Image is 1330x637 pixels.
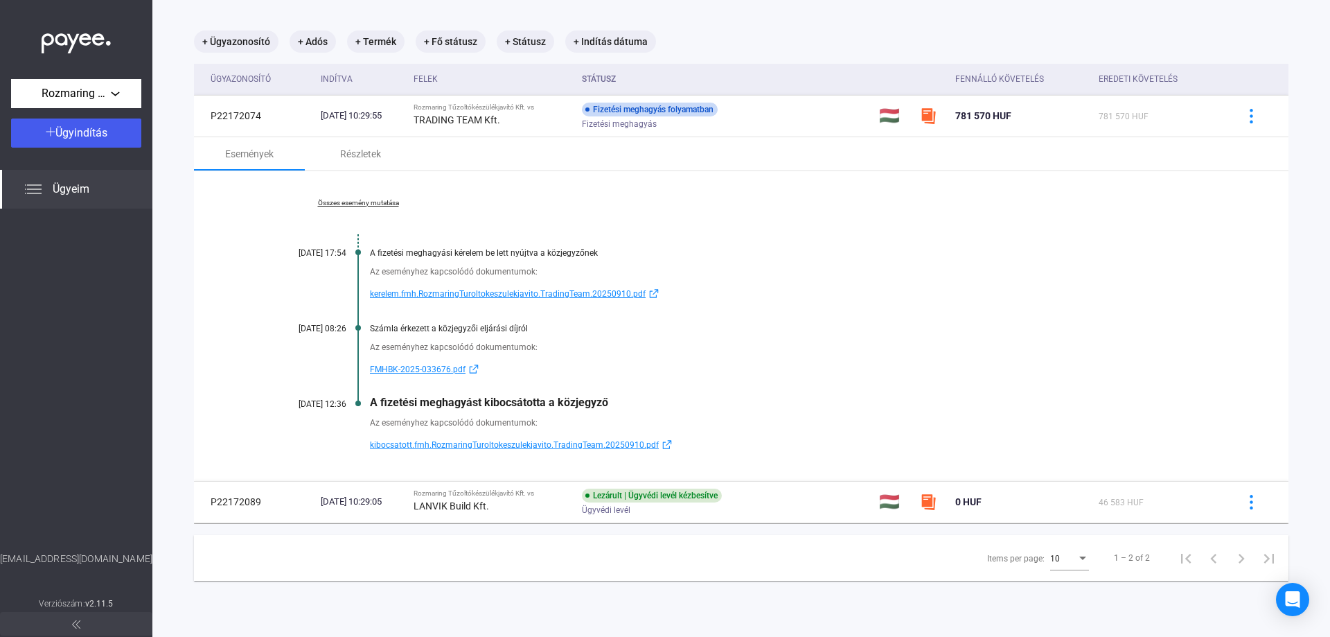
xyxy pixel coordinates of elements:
[874,95,914,137] td: 🇭🇺
[1255,544,1283,572] button: Last page
[1050,554,1060,564] span: 10
[1227,544,1255,572] button: Next page
[416,30,486,53] mat-chip: + Fő státusz
[414,500,489,512] strong: LANVIK Build Kft.
[321,109,402,123] div: [DATE] 10:29:55
[290,30,336,53] mat-chip: + Adós
[920,107,937,124] img: szamlazzhu-mini
[414,71,571,87] div: Felek
[25,181,42,198] img: list.svg
[370,396,1219,409] div: A fizetési meghagyást kibocsátotta a közjegyző
[1099,71,1178,87] div: Eredeti követelés
[194,95,315,137] td: P22172074
[347,30,405,53] mat-chip: + Termék
[11,79,141,108] button: Rozmaring Tűzoltókészülékjavító Kft.
[1099,112,1149,121] span: 781 570 HUF
[582,103,718,116] div: Fizetési meghagyás folyamatban
[646,288,662,299] img: external-link-blue
[370,324,1219,333] div: Számla érkezett a közjegyzői eljárási díjról
[1244,109,1259,123] img: more-blue
[370,286,1219,302] a: kerelem.fmh.RozmaringTuroltokeszulekjavito.TradingTeam.20250910.pdfexternal-link-blue
[987,550,1045,567] div: Items per page:
[565,30,656,53] mat-chip: + Indítás dátuma
[955,71,1044,87] div: Fennálló követelés
[414,103,571,112] div: Rozmaring Tűzoltókészülékjavító Kft. vs
[225,146,274,162] div: Események
[659,439,675,450] img: external-link-blue
[1236,487,1266,516] button: more-blue
[414,114,500,125] strong: TRADING TEAM Kft.
[46,127,55,137] img: plus-white.svg
[340,146,381,162] div: Részletek
[370,248,1219,258] div: A fizetési meghagyási kérelem be lett nyújtva a közjegyzőnek
[321,71,353,87] div: Indítva
[11,119,141,148] button: Ügyindítás
[263,324,346,333] div: [DATE] 08:26
[955,496,982,507] span: 0 HUF
[582,489,722,503] div: Lezárult | Ügyvédi levél kézbesítve
[1276,583,1309,616] div: Open Intercom Messenger
[414,489,571,498] div: Rozmaring Tűzoltókészülékjavító Kft. vs
[370,286,646,302] span: kerelem.fmh.RozmaringTuroltokeszulekjavito.TradingTeam.20250910.pdf
[194,30,278,53] mat-chip: + Ügyazonosító
[211,71,271,87] div: Ügyazonosító
[42,85,111,102] span: Rozmaring Tűzoltókészülékjavító Kft.
[85,599,114,609] strong: v2.11.5
[576,64,874,95] th: Státusz
[1200,544,1227,572] button: Previous page
[370,437,1219,453] a: kibocsatott.fmh.RozmaringTuroltokeszulekjavito.TradingTeam.20250910.pdfexternal-link-blue
[370,361,1219,378] a: FMHBK-2025-033676.pdfexternal-link-blue
[497,30,554,53] mat-chip: + Státusz
[1172,544,1200,572] button: First page
[874,481,914,523] td: 🇭🇺
[211,71,310,87] div: Ügyazonosító
[321,495,402,509] div: [DATE] 10:29:05
[582,502,630,518] span: Ügyvédi levél
[194,481,315,523] td: P22172089
[1099,71,1219,87] div: Eredeti követelés
[370,361,465,378] span: FMHBK-2025-033676.pdf
[370,340,1219,354] div: Az eseményhez kapcsolódó dokumentumok:
[1236,101,1266,130] button: more-blue
[263,248,346,258] div: [DATE] 17:54
[1050,550,1089,566] mat-select: Items per page:
[53,181,89,198] span: Ügyeim
[920,494,937,510] img: szamlazzhu-mini
[263,399,346,409] div: [DATE] 12:36
[955,110,1011,121] span: 781 570 HUF
[1099,498,1144,507] span: 46 583 HUF
[42,26,111,54] img: white-payee-white-dot.svg
[955,71,1088,87] div: Fennálló követelés
[370,437,659,453] span: kibocsatott.fmh.RozmaringTuroltokeszulekjavito.TradingTeam.20250910.pdf
[582,116,657,132] span: Fizetési meghagyás
[72,620,80,629] img: arrow-double-left-grey.svg
[1244,495,1259,509] img: more-blue
[370,265,1219,279] div: Az eseményhez kapcsolódó dokumentumok:
[263,199,453,207] a: Összes esemény mutatása
[321,71,402,87] div: Indítva
[465,364,482,374] img: external-link-blue
[1114,550,1150,566] div: 1 – 2 of 2
[55,126,107,139] span: Ügyindítás
[370,416,1219,430] div: Az eseményhez kapcsolódó dokumentumok:
[414,71,438,87] div: Felek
